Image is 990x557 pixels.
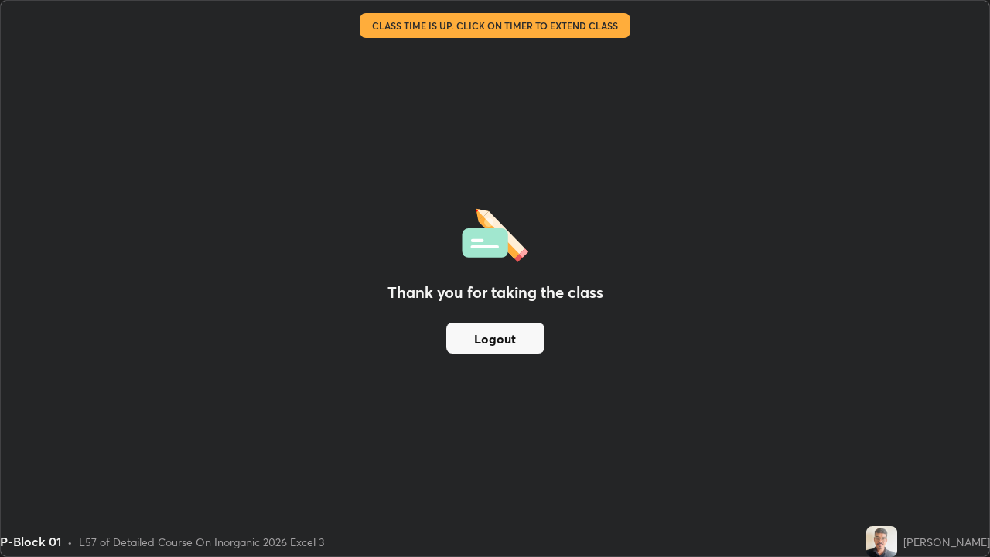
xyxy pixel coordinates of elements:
[387,281,603,304] h2: Thank you for taking the class
[67,534,73,550] div: •
[866,526,897,557] img: 5c5a1ca2b8cd4346bffe085306bd8f26.jpg
[446,323,544,354] button: Logout
[79,534,324,550] div: L57 of Detailed Course On Inorganic 2026 Excel 3
[462,203,528,262] img: offlineFeedback.1438e8b3.svg
[903,534,990,550] div: [PERSON_NAME]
